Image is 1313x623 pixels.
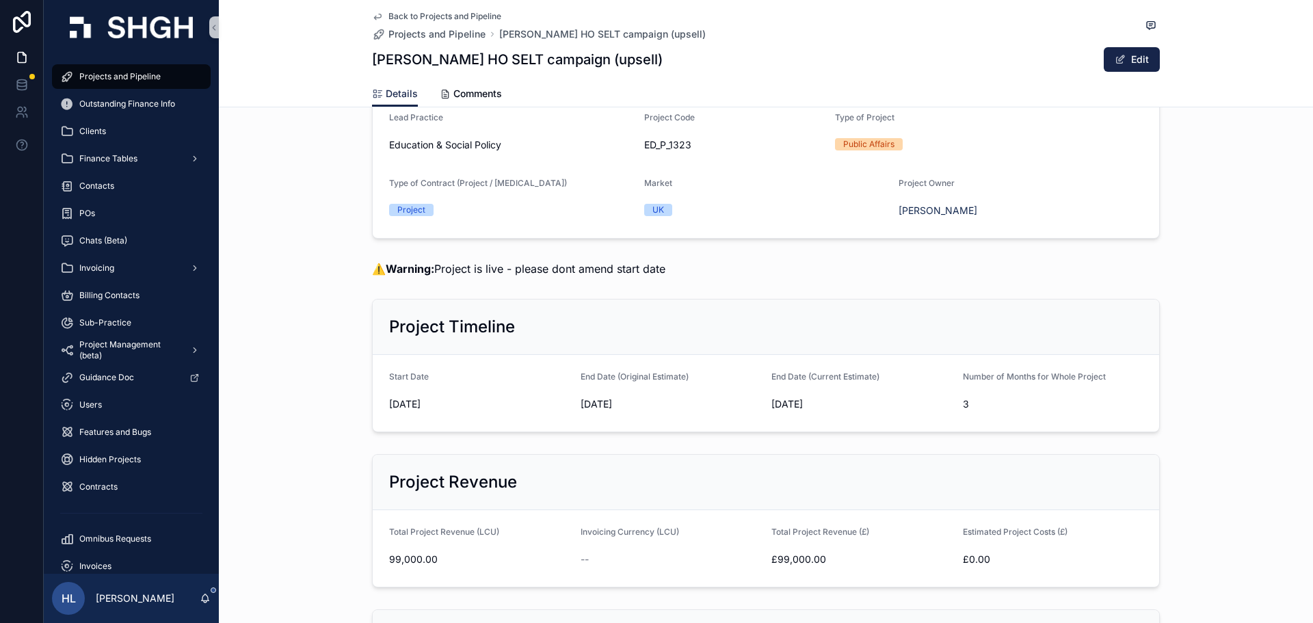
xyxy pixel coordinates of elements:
a: Omnibus Requests [52,527,211,551]
a: Clients [52,119,211,144]
span: Users [79,399,102,410]
span: Number of Months for Whole Project [963,371,1106,382]
span: £0.00 [963,553,1143,566]
span: Total Project Revenue (£) [771,527,869,537]
span: Chats (Beta) [79,235,127,246]
a: Guidance Doc [52,365,211,390]
span: End Date (Original Estimate) [581,371,689,382]
span: [DATE] [389,397,570,411]
span: Omnibus Requests [79,533,151,544]
span: Projects and Pipeline [388,27,486,41]
span: Total Project Revenue (LCU) [389,527,499,537]
span: Details [386,87,418,101]
span: Project Code [644,112,695,122]
span: End Date (Current Estimate) [771,371,879,382]
span: ED_P_1323 [644,138,825,152]
span: Invoicing [79,263,114,274]
p: [PERSON_NAME] [96,592,174,605]
a: Features and Bugs [52,420,211,445]
a: Chats (Beta) [52,228,211,253]
span: Estimated Project Costs (£) [963,527,1067,537]
span: [DATE] [581,397,761,411]
a: Contracts [52,475,211,499]
span: Lead Practice [389,112,443,122]
span: Type of Project [835,112,894,122]
a: Outstanding Finance Info [52,92,211,116]
a: Projects and Pipeline [372,27,486,41]
span: [DATE] [771,397,952,411]
a: [PERSON_NAME] [899,204,977,217]
span: ⚠️ Project is live - please dont amend start date [372,262,665,276]
span: HL [62,590,76,607]
a: [PERSON_NAME] HO SELT campaign (upsell) [499,27,706,41]
span: Education & Social Policy [389,138,501,152]
a: Details [372,81,418,107]
a: Billing Contacts [52,283,211,308]
a: Back to Projects and Pipeline [372,11,501,22]
a: Sub-Practice [52,310,211,335]
a: Invoices [52,554,211,579]
span: Type of Contract (Project / [MEDICAL_DATA]) [389,178,567,188]
div: UK [652,204,664,216]
span: Start Date [389,371,429,382]
a: Users [52,393,211,417]
span: Hidden Projects [79,454,141,465]
span: Finance Tables [79,153,137,164]
a: Finance Tables [52,146,211,171]
a: Invoicing [52,256,211,280]
img: App logo [70,16,193,38]
a: Project Management (beta) [52,338,211,362]
a: Projects and Pipeline [52,64,211,89]
span: Clients [79,126,106,137]
a: Hidden Projects [52,447,211,472]
h2: Project Revenue [389,471,517,493]
span: Contracts [79,481,118,492]
a: Comments [440,81,502,109]
span: POs [79,208,95,219]
span: Contacts [79,181,114,191]
span: Project Management (beta) [79,339,179,361]
div: Public Affairs [843,138,894,150]
span: Market [644,178,672,188]
span: 3 [963,397,1143,411]
span: Comments [453,87,502,101]
span: Sub-Practice [79,317,131,328]
a: Contacts [52,174,211,198]
div: Project [397,204,425,216]
span: Project Owner [899,178,955,188]
button: Edit [1104,47,1160,72]
strong: Warning: [386,262,434,276]
h2: Project Timeline [389,316,515,338]
a: POs [52,201,211,226]
span: Invoicing Currency (LCU) [581,527,679,537]
span: Invoices [79,561,111,572]
span: -- [581,553,589,566]
h1: [PERSON_NAME] HO SELT campaign (upsell) [372,50,663,69]
span: £99,000.00 [771,553,952,566]
span: Projects and Pipeline [79,71,161,82]
span: Features and Bugs [79,427,151,438]
span: 99,000.00 [389,553,570,566]
div: scrollable content [44,55,219,574]
span: Back to Projects and Pipeline [388,11,501,22]
span: Outstanding Finance Info [79,98,175,109]
span: Billing Contacts [79,290,140,301]
span: Guidance Doc [79,372,134,383]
